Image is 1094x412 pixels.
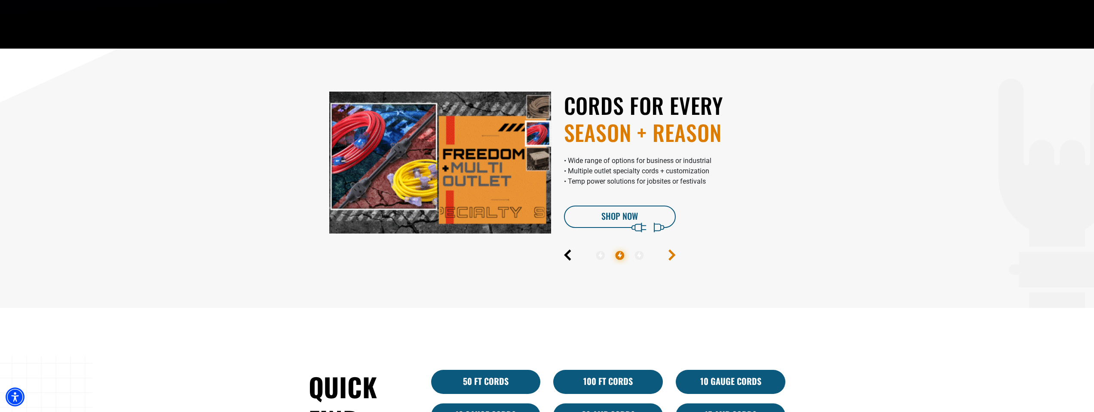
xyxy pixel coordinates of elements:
img: A blurred image featuring abstract shapes and colors, with the word "NO" partially visible. [329,92,551,234]
p: • Wide range of options for business or industrial • Multiple outlet specialty cords + customizat... [564,156,786,187]
h2: CORDS FOR EVERY [564,92,786,145]
span: SEASON + REASON [564,119,786,146]
button: Next [668,249,676,261]
a: 50 ft cords [431,370,541,394]
a: 100 Ft Cords [553,370,663,394]
a: 10 Gauge Cords [676,370,785,394]
button: Previous [564,249,571,261]
div: Accessibility Menu [6,387,25,406]
a: SHOP NOW [564,206,676,228]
